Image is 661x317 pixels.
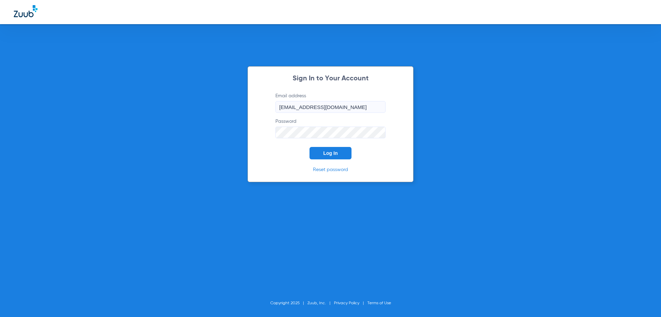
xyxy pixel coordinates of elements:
[309,147,352,159] button: Log In
[627,284,661,317] iframe: Chat Widget
[323,150,338,156] span: Log In
[313,167,348,172] a: Reset password
[275,92,386,113] label: Email address
[275,118,386,138] label: Password
[270,300,307,307] li: Copyright 2025
[265,75,396,82] h2: Sign In to Your Account
[275,127,386,138] input: Password
[307,300,334,307] li: Zuub, Inc.
[275,101,386,113] input: Email address
[14,5,38,17] img: Zuub Logo
[367,301,391,305] a: Terms of Use
[334,301,359,305] a: Privacy Policy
